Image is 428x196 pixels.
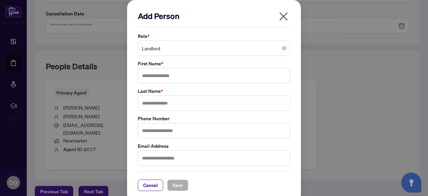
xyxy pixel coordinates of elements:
[138,87,290,95] label: Last Name
[167,180,188,191] button: Save
[138,11,290,21] h2: Add Person
[401,173,421,193] button: Open asap
[138,142,290,150] label: Email Address
[138,180,163,191] button: Cancel
[278,11,289,22] span: close
[282,46,286,50] span: close-circle
[138,60,290,67] label: First Name
[138,115,290,122] label: Phone Number
[143,180,158,191] span: Cancel
[138,32,290,40] label: Role
[142,42,286,55] span: Landlord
